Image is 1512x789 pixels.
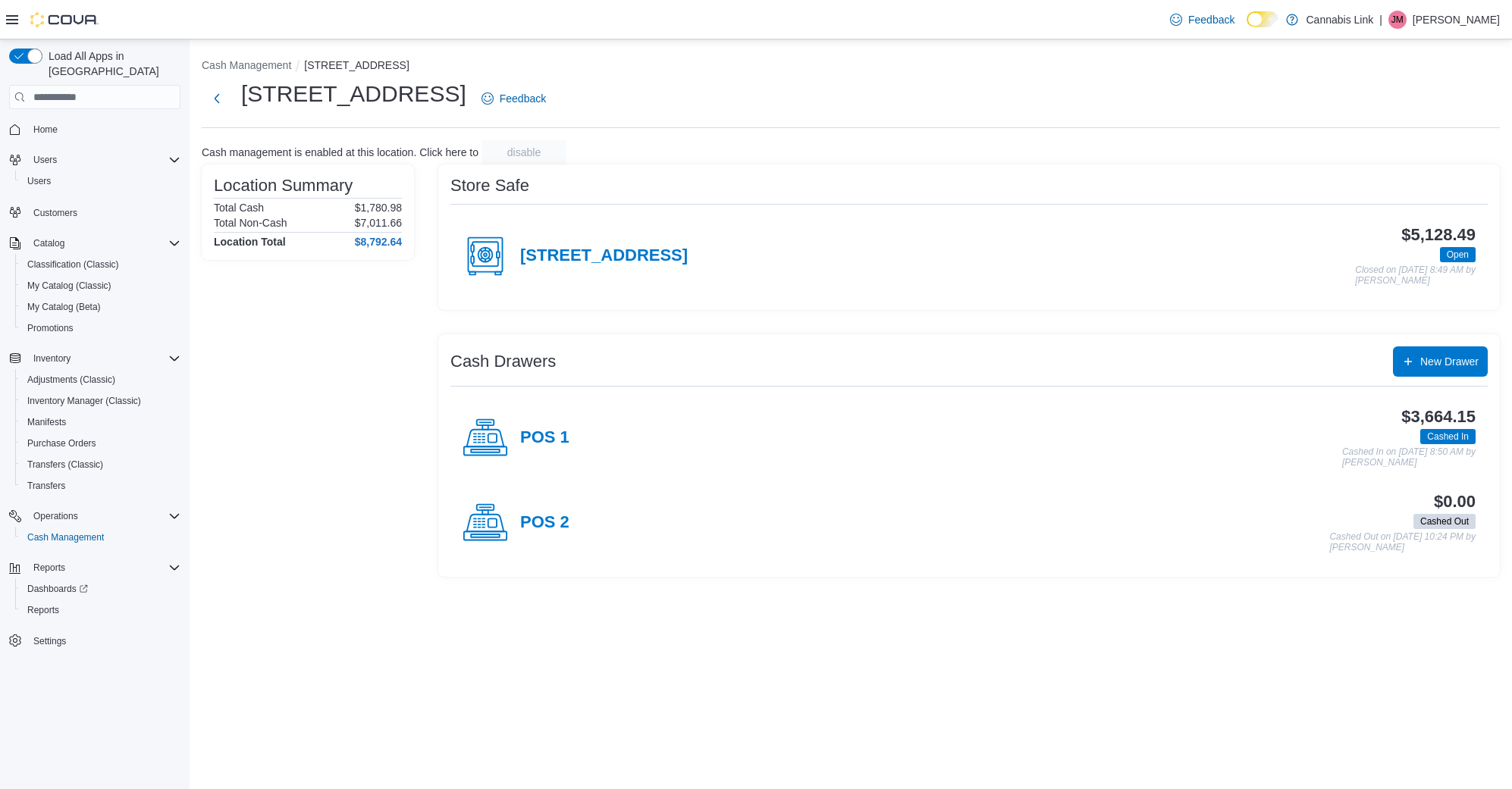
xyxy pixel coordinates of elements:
[1420,429,1476,444] span: Cashed In
[355,202,402,214] p: $1,780.98
[1355,265,1476,286] p: Closed on [DATE] 8:49 AM by [PERSON_NAME]
[27,559,180,577] span: Reports
[202,83,232,114] button: Next
[1393,346,1488,377] button: New Drawer
[3,201,187,223] button: Customers
[21,601,65,619] a: Reports
[27,507,180,525] span: Operations
[33,237,64,249] span: Catalog
[15,275,187,296] button: My Catalog (Classic)
[27,631,180,650] span: Settings
[27,120,180,139] span: Home
[21,580,94,598] a: Dashboards
[21,392,180,410] span: Inventory Manager (Classic)
[15,475,187,496] button: Transfers
[450,177,529,195] h3: Store Safe
[304,59,409,71] button: [STREET_ADDRESS]
[3,149,187,171] button: Users
[1420,354,1479,369] span: New Drawer
[21,319,80,337] a: Promotions
[15,433,187,454] button: Purchase Orders
[21,456,180,474] span: Transfers (Classic)
[1379,11,1382,29] p: |
[1401,408,1476,426] h3: $3,664.15
[15,390,187,412] button: Inventory Manager (Classic)
[27,395,141,407] span: Inventory Manager (Classic)
[27,258,119,271] span: Classification (Classic)
[15,171,187,192] button: Users
[1329,532,1476,553] p: Cashed Out on [DATE] 10:24 PM by [PERSON_NAME]
[27,280,111,292] span: My Catalog (Classic)
[21,319,180,337] span: Promotions
[1413,514,1476,529] span: Cashed Out
[27,349,77,368] button: Inventory
[33,207,77,219] span: Customers
[33,154,57,166] span: Users
[214,236,286,248] h4: Location Total
[27,583,88,595] span: Dashboards
[1342,447,1476,468] p: Cashed In on [DATE] 8:50 AM by [PERSON_NAME]
[15,600,187,621] button: Reports
[21,277,118,295] a: My Catalog (Classic)
[21,477,71,495] a: Transfers
[3,630,187,652] button: Settings
[27,349,180,368] span: Inventory
[15,296,187,318] button: My Catalog (Beta)
[214,177,353,195] h3: Location Summary
[202,146,478,158] p: Cash management is enabled at this location. Click here to
[21,255,125,274] a: Classification (Classic)
[3,118,187,140] button: Home
[15,369,187,390] button: Adjustments (Classic)
[520,513,569,533] h4: POS 2
[21,580,180,598] span: Dashboards
[21,456,109,474] a: Transfers (Classic)
[27,151,180,169] span: Users
[27,234,180,252] span: Catalog
[1164,5,1241,35] a: Feedback
[15,412,187,433] button: Manifests
[21,477,180,495] span: Transfers
[482,140,566,164] button: disable
[3,506,187,527] button: Operations
[15,318,187,339] button: Promotions
[9,112,180,691] nav: Complex example
[1388,11,1407,29] div: James Macfie
[1427,430,1469,443] span: Cashed In
[27,604,59,616] span: Reports
[27,559,71,577] button: Reports
[33,124,58,136] span: Home
[520,246,688,266] h4: [STREET_ADDRESS]
[33,352,71,365] span: Inventory
[1434,493,1476,511] h3: $0.00
[241,79,466,109] h1: [STREET_ADDRESS]
[27,480,65,492] span: Transfers
[15,254,187,275] button: Classification (Classic)
[15,454,187,475] button: Transfers (Classic)
[27,374,115,386] span: Adjustments (Classic)
[21,434,180,452] span: Purchase Orders
[27,151,63,169] button: Users
[27,437,96,449] span: Purchase Orders
[21,371,121,389] a: Adjustments (Classic)
[33,562,65,574] span: Reports
[27,459,103,471] span: Transfers (Classic)
[1440,247,1476,262] span: Open
[27,121,64,139] a: Home
[3,348,187,369] button: Inventory
[42,49,180,79] span: Load All Apps in [GEOGRAPHIC_DATA]
[21,172,180,190] span: Users
[15,527,187,548] button: Cash Management
[21,298,107,316] a: My Catalog (Beta)
[1420,515,1469,528] span: Cashed Out
[507,145,541,160] span: disable
[3,557,187,578] button: Reports
[500,91,546,106] span: Feedback
[1247,27,1247,28] span: Dark Mode
[27,322,74,334] span: Promotions
[27,531,104,543] span: Cash Management
[1391,11,1404,29] span: JM
[27,175,51,187] span: Users
[1306,11,1373,29] p: Cannabis Link
[33,635,66,647] span: Settings
[33,510,78,522] span: Operations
